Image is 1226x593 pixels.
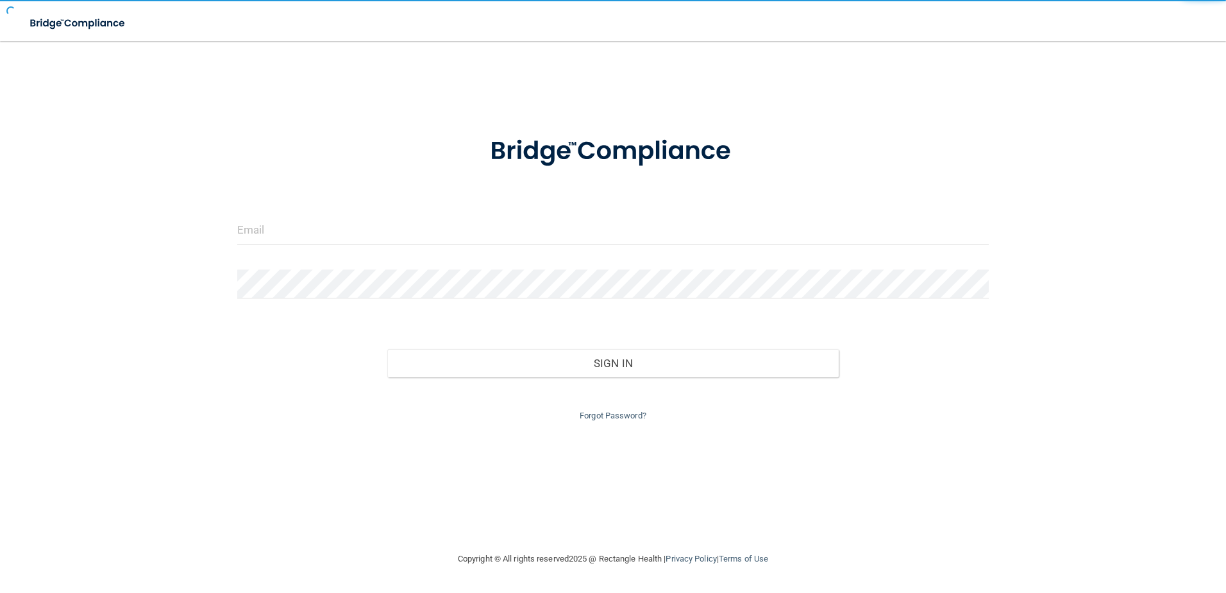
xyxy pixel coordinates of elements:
a: Privacy Policy [666,554,716,563]
img: bridge_compliance_login_screen.278c3ca4.svg [19,10,137,37]
a: Forgot Password? [580,411,646,420]
input: Email [237,216,989,245]
a: Terms of Use [719,554,768,563]
div: Copyright © All rights reserved 2025 @ Rectangle Health | | [379,538,847,580]
img: bridge_compliance_login_screen.278c3ca4.svg [464,118,762,185]
button: Sign In [387,349,839,377]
